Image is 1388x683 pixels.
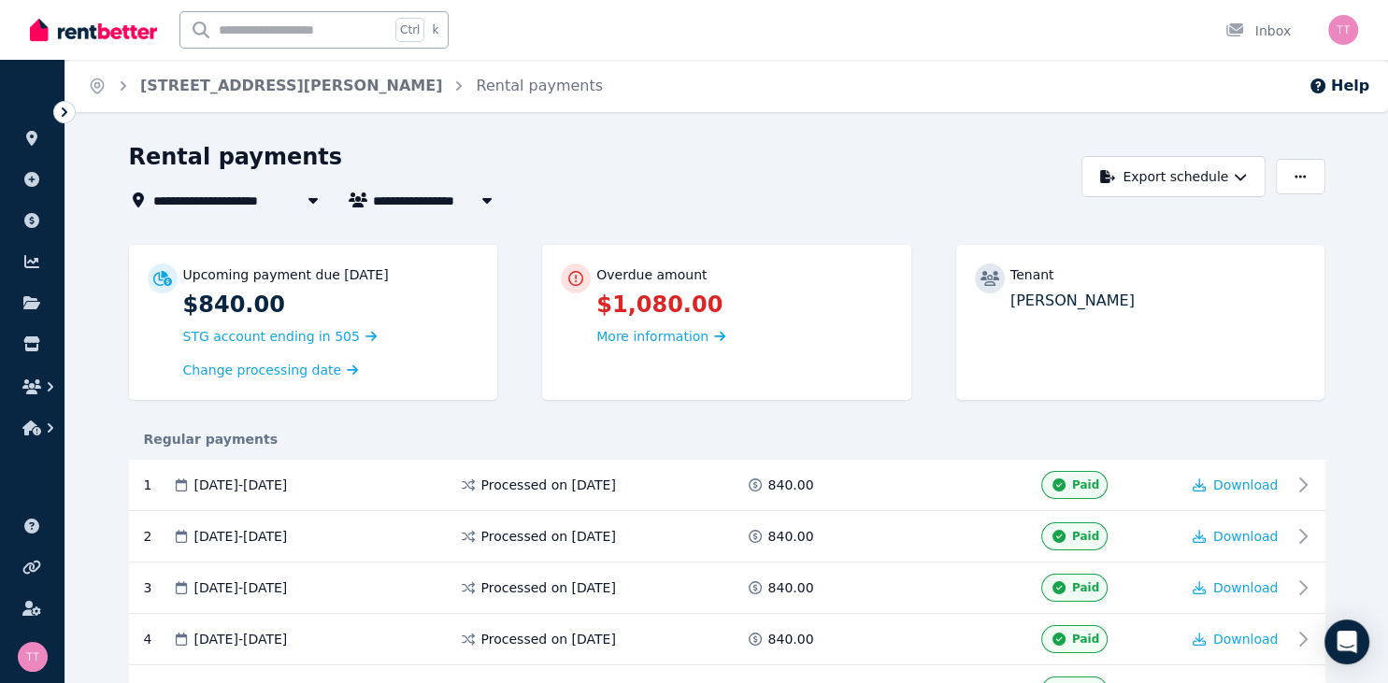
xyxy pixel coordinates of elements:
nav: Breadcrumb [65,60,625,112]
button: Export schedule [1081,156,1266,197]
p: Upcoming payment due [DATE] [183,265,389,284]
p: Overdue amount [596,265,707,284]
p: Tenant [1010,265,1054,284]
p: [PERSON_NAME] [1010,290,1307,312]
span: Processed on [DATE] [481,630,616,648]
span: [DATE] - [DATE] [194,476,288,494]
span: Download [1213,632,1279,647]
span: [DATE] - [DATE] [194,578,288,597]
span: Paid [1072,529,1099,544]
a: [STREET_ADDRESS][PERSON_NAME] [140,77,442,94]
div: 2 [144,522,172,550]
span: 840.00 [768,476,814,494]
button: Download [1193,630,1279,648]
button: Help [1309,75,1369,97]
div: 1 [144,471,172,499]
span: 840.00 [768,527,814,546]
span: 840.00 [768,630,814,648]
img: RentBetter [30,16,157,44]
span: More information [596,329,708,344]
p: $840.00 [183,290,479,320]
span: STG account ending in 505 [183,329,360,344]
span: [DATE] - [DATE] [194,527,288,546]
div: Regular payments [129,430,1325,448]
div: 3 [144,574,172,602]
p: $1,080.00 [596,290,893,320]
span: Processed on [DATE] [481,476,616,494]
a: Change processing date [183,361,359,379]
span: Change processing date [183,361,342,379]
span: Download [1213,529,1279,544]
span: Download [1213,477,1279,492]
div: Open Intercom Messenger [1324,619,1369,664]
img: Tracy Tadros [1328,15,1358,45]
span: [DATE] - [DATE] [194,630,288,648]
span: Processed on [DATE] [481,578,616,597]
span: Processed on [DATE] [481,527,616,546]
span: Paid [1072,632,1099,647]
button: Download [1193,527,1279,546]
a: Rental payments [476,77,603,94]
div: 4 [144,625,172,653]
span: Ctrl [395,18,424,42]
span: k [432,22,438,37]
span: Paid [1072,477,1099,492]
span: 840.00 [768,578,814,597]
button: Download [1193,476,1279,494]
span: Paid [1072,580,1099,595]
div: Inbox [1225,21,1291,40]
h1: Rental payments [129,142,343,172]
button: Download [1193,578,1279,597]
img: Tracy Tadros [18,642,48,672]
span: Download [1213,580,1279,595]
